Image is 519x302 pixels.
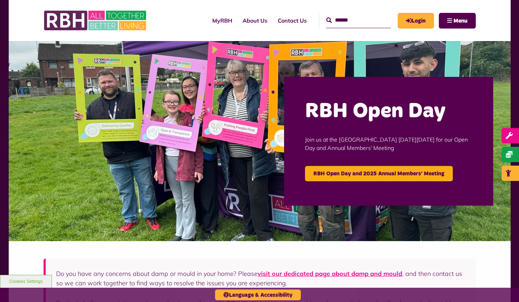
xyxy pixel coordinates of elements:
a: RBH Open Day and 2025 Annual Members' Meeting [305,166,453,181]
button: Language & Accessibility [215,289,301,300]
img: Image (22) [9,41,511,241]
h2: RBH Open Day [305,98,472,125]
iframe: Netcall Web Assistant for live chat [488,271,519,302]
a: About Us [237,11,273,30]
a: visit our dedicated page about damp and mould [258,270,402,278]
img: RBH [44,7,148,34]
p: Do you have any concerns about damp or mould in your home? Please , and then contact us so we can... [56,269,465,288]
span: Menu [453,18,467,24]
a: MyRBH [207,11,237,30]
p: Join us at the [GEOGRAPHIC_DATA] [DATE][DATE] for our Open Day and Annual Members' Meeting [305,125,472,162]
a: Contact Us [273,11,312,30]
a: MyRBH [398,13,434,29]
button: Navigation [439,13,476,29]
